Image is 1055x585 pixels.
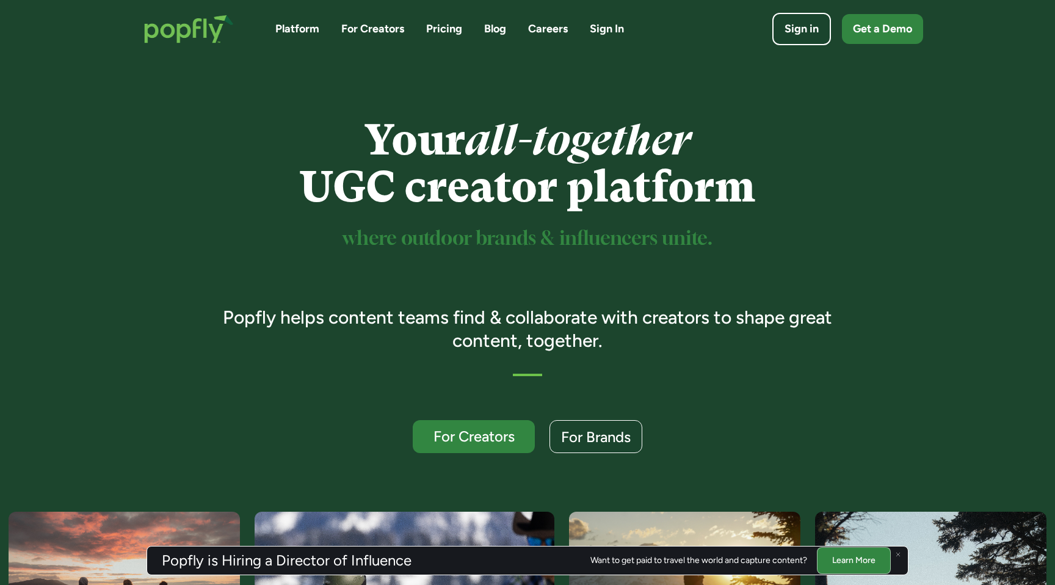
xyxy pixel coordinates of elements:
div: Get a Demo [853,21,912,37]
a: For Creators [413,420,535,453]
div: For Creators [424,429,524,444]
a: Learn More [817,547,891,573]
h1: Your UGC creator platform [206,117,850,211]
a: Careers [528,21,568,37]
a: Sign in [772,13,831,45]
sup: where outdoor brands & influencers unite. [343,230,712,249]
h3: Popfly helps content teams find & collaborate with creators to shape great content, together. [206,306,850,352]
a: For Creators [341,21,404,37]
div: For Brands [561,429,631,445]
a: Pricing [426,21,462,37]
h3: Popfly is Hiring a Director of Influence [162,553,411,568]
a: home [132,2,246,56]
a: Sign In [590,21,624,37]
a: For Brands [549,420,642,453]
a: Get a Demo [842,14,923,44]
div: Sign in [785,21,819,37]
a: Platform [275,21,319,37]
em: all-together [465,115,691,165]
div: Want to get paid to travel the world and capture content? [590,556,807,565]
a: Blog [484,21,506,37]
